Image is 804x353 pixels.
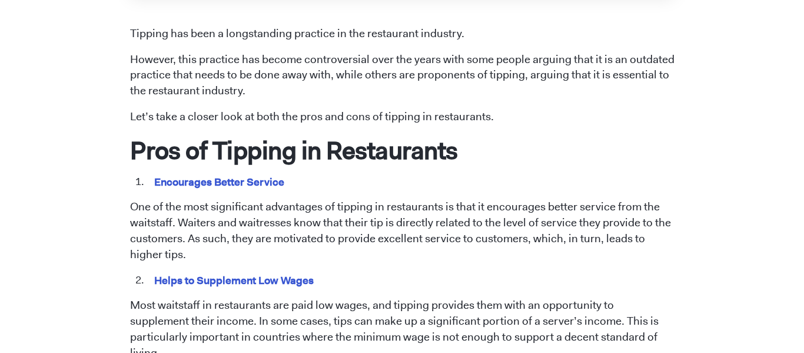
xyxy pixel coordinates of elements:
[152,271,316,289] mark: Helps to Supplement Low Wages
[152,173,287,191] mark: Encourages Better Service
[130,199,675,263] p: One of the most significant advantages of tipping in restaurants is that it encourages better ser...
[130,135,675,166] h1: Pros of Tipping in Restaurants
[130,52,675,100] p: However, this practice has become controversial over the years with some people arguing that it i...
[130,109,675,125] p: Let’s take a closer look at both the pros and cons of tipping in restaurants.
[130,26,675,42] p: Tipping has been a longstanding practice in the restaurant industry.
